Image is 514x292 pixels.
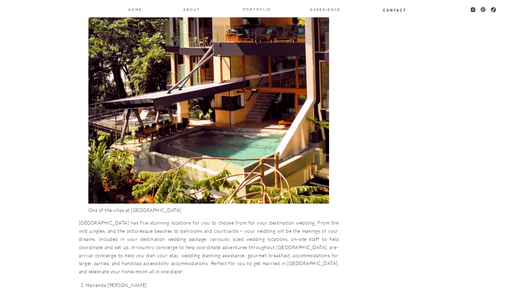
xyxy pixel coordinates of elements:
a: Contact [382,7,407,13]
figcaption: One of the villas at [GEOGRAPHIC_DATA] [88,206,329,214]
a: EXPERIENCE [310,6,335,12]
a: Hacienda [PERSON_NAME] [86,282,147,288]
p: [GEOGRAPHIC_DATA] has five stunning locations for you to choose from for your destination wedding... [79,219,339,276]
a: About [183,6,201,12]
a: PORTOFLIO [240,6,274,12]
a: Home [127,6,142,12]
